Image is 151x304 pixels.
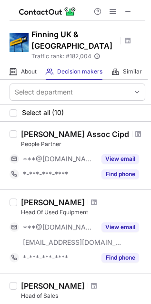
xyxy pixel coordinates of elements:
[21,281,85,291] div: [PERSON_NAME]
[21,129,129,139] div: [PERSON_NAME] Assoc Cipd
[31,53,91,60] span: Traffic rank: # 182,004
[23,155,96,163] span: ***@[DOMAIN_NAME]
[23,238,122,247] span: [EMAIL_ADDRESS][DOMAIN_NAME]
[123,68,142,75] span: Similar
[21,68,37,75] span: About
[101,154,139,164] button: Reveal Button
[19,6,76,17] img: ContactOut v5.3.10
[21,292,145,300] div: Head of Sales
[10,33,29,52] img: 71a0254694e23414072269f696c6d05e
[101,253,139,262] button: Reveal Button
[21,140,145,148] div: People Partner
[57,68,102,75] span: Decision makers
[23,223,96,231] span: ***@[DOMAIN_NAME]
[31,29,117,52] h1: Finning UK & [GEOGRAPHIC_DATA]
[101,222,139,232] button: Reveal Button
[21,208,145,217] div: Head Of Used Equipment
[22,109,64,116] span: Select all (10)
[101,169,139,179] button: Reveal Button
[15,87,73,97] div: Select department
[21,198,85,207] div: [PERSON_NAME]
